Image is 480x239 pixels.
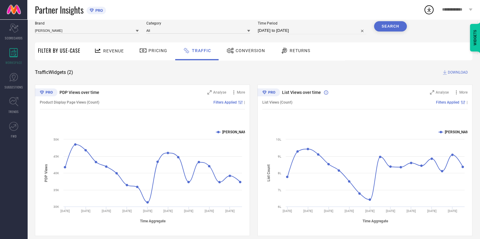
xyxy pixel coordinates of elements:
[374,21,407,32] button: Search
[9,109,19,114] span: TRENDS
[53,155,59,158] text: 45K
[143,209,152,213] text: [DATE]
[53,205,59,208] text: 30K
[94,8,103,13] span: PRO
[140,219,166,223] tspan: Time Aggregate
[35,4,83,16] span: Partner Insights
[258,27,366,34] input: Select time period
[363,219,388,223] tspan: Time Aggregate
[60,90,99,95] span: PDP Views over time
[267,164,271,181] tspan: List Count
[192,48,211,53] span: Traffic
[448,209,457,213] text: [DATE]
[278,205,281,208] text: 6L
[225,209,235,213] text: [DATE]
[222,130,250,134] text: [PERSON_NAME]
[60,209,70,213] text: [DATE]
[278,171,281,175] text: 8L
[122,209,132,213] text: [DATE]
[163,209,173,213] text: [DATE]
[386,209,395,213] text: [DATE]
[207,90,212,95] svg: Zoom
[35,21,139,25] span: Brand
[427,209,437,213] text: [DATE]
[257,88,280,98] div: Premium
[262,100,292,105] span: List Views (Count)
[40,100,99,105] span: Product Display Page Views (Count)
[44,164,48,182] tspan: PDP Views
[430,90,434,95] svg: Zoom
[146,21,250,25] span: Category
[213,100,237,105] span: Filters Applied
[5,36,23,40] span: SCORECARDS
[38,47,80,54] span: Filter By Use-Case
[11,134,17,138] span: FWD
[53,138,59,141] text: 50K
[278,155,281,158] text: 9L
[448,69,468,75] span: DOWNLOAD
[53,188,59,192] text: 35K
[81,209,90,213] text: [DATE]
[35,88,57,98] div: Premium
[345,209,354,213] text: [DATE]
[290,48,310,53] span: Returns
[303,209,313,213] text: [DATE]
[102,209,111,213] text: [DATE]
[148,48,167,53] span: Pricing
[407,209,416,213] text: [DATE]
[205,209,214,213] text: [DATE]
[283,209,292,213] text: [DATE]
[365,209,375,213] text: [DATE]
[459,90,468,95] span: More
[445,130,472,134] text: [PERSON_NAME]
[282,90,321,95] span: List Views over time
[244,100,245,105] span: |
[5,60,22,65] span: WORKSPACE
[436,90,449,95] span: Analyse
[5,85,23,89] span: SUGGESTIONS
[103,48,124,53] span: Revenue
[276,138,281,141] text: 10L
[324,209,333,213] text: [DATE]
[213,90,226,95] span: Analyse
[424,4,434,15] div: Open download list
[53,171,59,175] text: 40K
[258,21,366,25] span: Time Period
[436,100,459,105] span: Filters Applied
[278,188,281,192] text: 7L
[184,209,193,213] text: [DATE]
[236,48,265,53] span: Conversion
[35,69,73,75] span: Traffic Widgets ( 2 )
[237,90,245,95] span: More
